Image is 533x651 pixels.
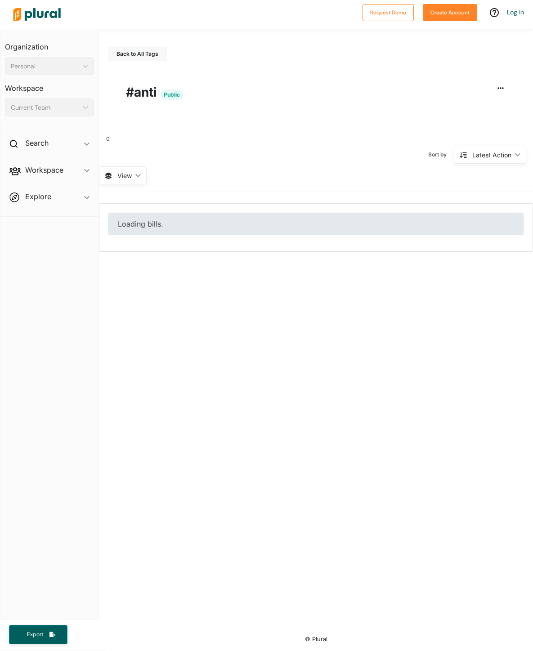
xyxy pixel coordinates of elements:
[305,636,327,642] small: © Plural
[5,34,94,54] h3: Organization
[9,625,67,644] button: Export
[472,150,511,160] div: Latest Action
[126,83,506,102] h1: #anti
[25,138,49,148] h2: Search
[11,103,79,112] div: Current Team
[423,4,477,21] button: Create Account
[507,8,524,16] a: Log In
[108,47,167,61] button: Back to All Tags
[363,4,414,21] button: Request Demo
[363,7,414,17] a: Request Demo
[108,213,524,235] div: Loading bills.
[116,50,158,57] span: Back to All Tags
[21,631,49,638] span: Export
[428,151,454,159] span: Sort by
[99,125,110,143] div: 0
[117,171,132,180] span: View
[161,89,183,100] span: Public
[11,62,79,71] div: Personal
[5,75,94,95] h3: Workspace
[423,7,477,17] a: Create Account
